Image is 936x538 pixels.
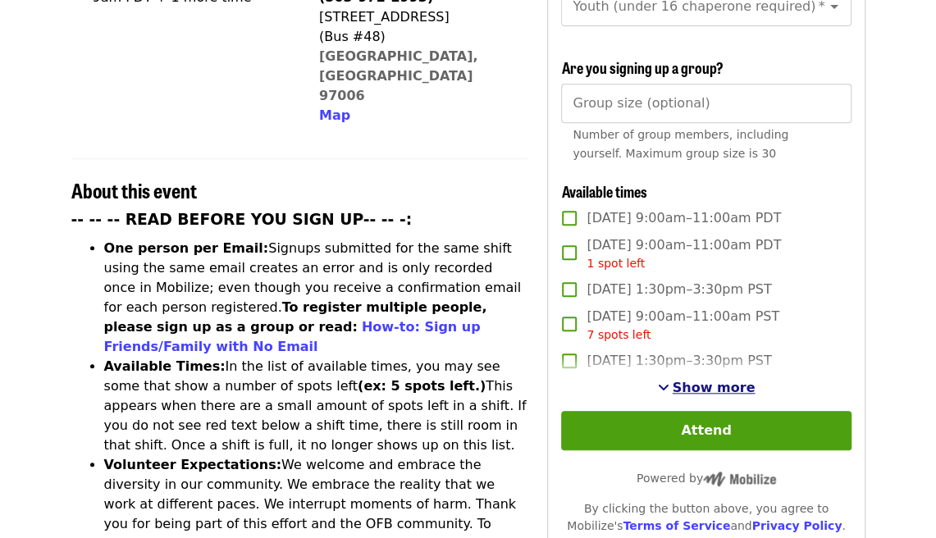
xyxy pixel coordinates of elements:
span: Show more [673,380,756,395]
strong: Available Times: [104,358,226,374]
span: About this event [71,176,197,204]
button: Map [319,106,350,125]
button: Attend [561,411,851,450]
span: Are you signing up a group? [561,57,723,78]
span: 1 spot left [587,257,645,270]
div: (Bus #48) [319,27,514,47]
a: [GEOGRAPHIC_DATA], [GEOGRAPHIC_DATA] 97006 [319,48,478,103]
a: Privacy Policy [751,519,842,532]
strong: One person per Email: [104,240,269,256]
strong: -- -- -- READ BEFORE YOU SIGN UP-- -- -: [71,211,413,228]
strong: To register multiple people, please sign up as a group or read: [104,299,487,335]
li: In the list of available times, you may see some that show a number of spots left This appears wh... [104,357,528,455]
span: [DATE] 1:30pm–3:30pm PST [587,280,771,299]
a: Terms of Service [623,519,730,532]
span: 7 spots left [587,328,651,341]
span: [DATE] 9:00am–11:00am PDT [587,208,781,228]
a: How-to: Sign up Friends/Family with No Email [104,319,481,354]
span: Number of group members, including yourself. Maximum group size is 30 [573,128,788,160]
button: See more timeslots [658,378,756,398]
li: Signups submitted for the same shift using the same email creates an error and is only recorded o... [104,239,528,357]
span: [DATE] 9:00am–11:00am PST [587,307,779,344]
span: [DATE] 1:30pm–3:30pm PST [587,351,771,371]
div: [STREET_ADDRESS] [319,7,514,27]
strong: (ex: 5 spots left.) [358,378,486,394]
span: Available times [561,180,646,202]
span: [DATE] 9:00am–11:00am PDT [587,235,781,272]
span: Map [319,107,350,123]
strong: Volunteer Expectations: [104,457,282,472]
input: [object Object] [561,84,851,123]
img: Powered by Mobilize [703,472,776,486]
span: Powered by [637,472,776,485]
